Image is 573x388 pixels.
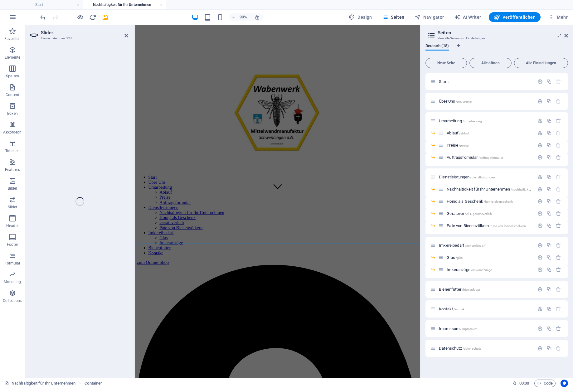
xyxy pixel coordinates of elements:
button: Neue Seite [425,58,467,68]
span: 00 00 [519,380,529,387]
div: Duplizieren [546,155,552,160]
div: Duplizieren [546,346,552,351]
span: Seiten [382,14,405,20]
button: AI Writer [452,12,484,22]
p: Collections [3,298,22,303]
div: Duplizieren [546,326,552,331]
div: Einstellungen [537,211,543,216]
span: Klick, um Seite zu öffnen [447,211,492,216]
button: Usercentrics [561,380,568,387]
div: Duplizieren [546,243,552,248]
button: save [101,13,109,21]
button: undo [39,13,46,21]
div: Duplizieren [546,187,552,192]
div: Duplizieren [546,130,552,136]
span: Klick, um Seite zu öffnen [447,255,463,260]
button: Alle öffnen [469,58,512,68]
div: Imkereibedarf/imkereibedarf [437,243,534,247]
div: Entfernen [556,187,561,192]
span: /impressum [460,327,477,331]
span: AI Writer [454,14,481,20]
span: /nachhaltigkeit-fuer-ihr-unternehmen [511,188,563,191]
span: Alle Einstellungen [517,61,565,65]
div: Einstellungen [537,143,543,148]
span: Navigator [415,14,444,20]
span: Klick, um Seite zu öffnen [439,99,472,104]
div: Preise/preise [445,143,534,147]
div: Sprachen-Tabs [425,44,568,56]
div: Einstellungen [537,287,543,292]
div: Duplizieren [546,118,552,124]
div: Einstellungen [537,255,543,260]
span: /glas [456,256,463,259]
span: /datenschutz [463,347,482,350]
div: Entfernen [556,267,561,272]
button: Code [534,380,556,387]
button: reload [89,13,96,21]
button: Klicke hier, um den Vorschau-Modus zu verlassen [76,13,84,21]
div: Einstellungen [537,267,543,272]
p: Favoriten [4,36,21,41]
div: Einstellungen [537,199,543,204]
div: Entfernen [556,255,561,260]
div: Duplizieren [546,199,552,204]
span: /auftragsformular [478,156,503,159]
div: Datenschutz/datenschutz [437,346,534,350]
div: Geräteverleih/geraeteverleih [445,211,534,216]
div: Duplizieren [546,306,552,312]
button: Navigator [412,12,447,22]
div: Entfernen [556,174,561,180]
div: Duplizieren [546,267,552,272]
div: Ablauf/ablauf [445,131,534,135]
p: Akkordeon [3,130,22,135]
a: Klick, um Auswahl aufzuheben. Doppelklick öffnet Seitenverwaltung [5,380,75,387]
div: Einstellungen [537,118,543,124]
div: Entfernen [556,211,561,216]
div: Entfernen [556,243,561,248]
span: Klick, um Seite zu öffnen [447,267,492,272]
span: Klick, um Seite zu öffnen [439,243,485,248]
div: Bienenfutter/bienenfutter [437,287,534,291]
span: Klick, um Seite zu öffnen [447,223,526,228]
div: Entfernen [556,326,561,331]
button: 90% [229,13,251,21]
span: Neue Seite [428,61,464,65]
div: Kontakt/kontakt [437,307,534,311]
span: /pate-von-bienenvoelkern [489,224,526,228]
h6: Session-Zeit [513,380,529,387]
button: Design [346,12,375,22]
span: Code [537,380,553,387]
h2: Seiten [438,30,568,36]
p: Features [5,167,20,172]
div: Entfernen [556,155,561,160]
div: Duplizieren [546,255,552,260]
div: Entfernen [556,130,561,136]
span: Klick, um Seite zu öffnen [439,287,480,292]
span: Veröffentlichen [494,14,536,20]
p: Footer [7,242,18,247]
span: /dienstleistungen [470,176,495,179]
p: Header [6,223,19,228]
span: Auftragsformular [447,155,503,160]
div: Imkeranzüge/imkeranzuege [445,268,534,272]
span: Design [349,14,372,20]
div: Einstellungen [537,187,543,192]
span: Klick, um Seite zu öffnen [447,199,513,204]
div: Entfernen [556,118,561,124]
div: Entfernen [556,223,561,228]
div: Einstellungen [537,243,543,248]
span: Klick, um Seite zu öffnen [447,143,469,148]
span: /imkereibedarf [465,244,485,247]
div: Nachhaltigkeit für Ihr Unternehmen/nachhaltigkeit-fuer-ihr-unternehmen [445,187,534,191]
nav: breadcrumb [85,380,102,387]
p: Slider [8,205,17,210]
span: Ablauf [447,131,469,135]
div: Einstellungen [537,326,543,331]
div: Einstellungen [537,174,543,180]
span: / [448,80,449,84]
div: Einstellungen [537,130,543,136]
span: Klick zum Auswählen. Doppelklick zum Bearbeiten [85,380,102,387]
p: Spalten [6,74,19,79]
p: Content [6,92,19,97]
span: Klick, um Seite zu öffnen [439,346,481,351]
